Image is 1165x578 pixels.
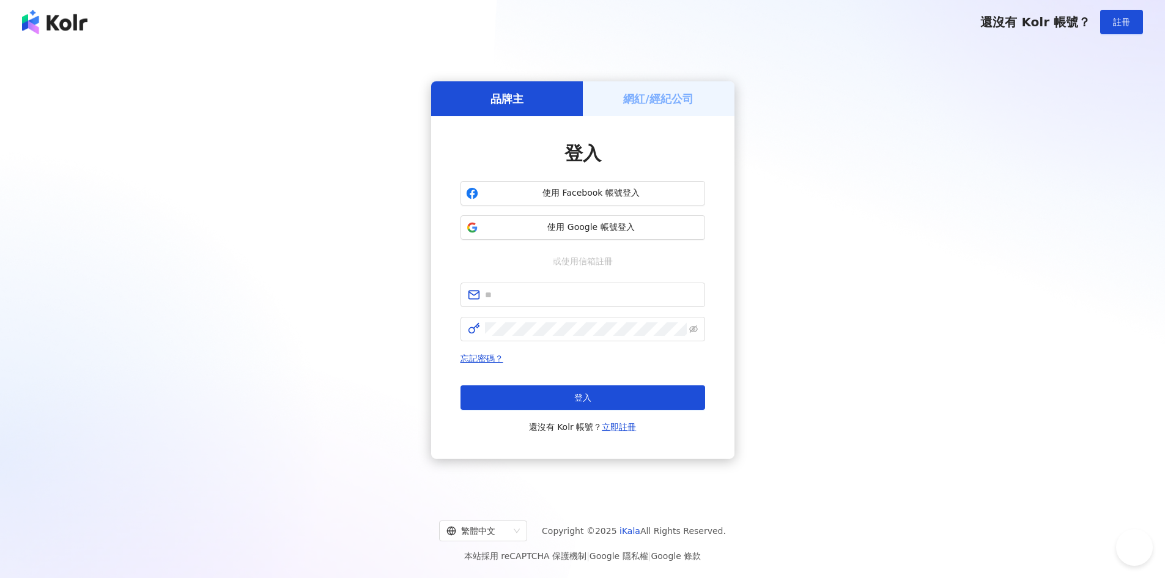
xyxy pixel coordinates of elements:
[460,215,705,240] button: 使用 Google 帳號登入
[464,549,701,563] span: 本站採用 reCAPTCHA 保護機制
[1100,10,1143,34] button: 註冊
[460,385,705,410] button: 登入
[980,15,1090,29] span: 還沒有 Kolr 帳號？
[460,181,705,206] button: 使用 Facebook 帳號登入
[446,521,509,541] div: 繁體中文
[564,143,601,164] span: 登入
[586,551,590,561] span: |
[619,526,640,536] a: iKala
[1113,17,1130,27] span: 註冊
[574,393,591,402] span: 登入
[590,551,648,561] a: Google 隱私權
[529,420,637,434] span: 還沒有 Kolr 帳號？
[490,91,523,106] h5: 品牌主
[602,422,636,432] a: 立即註冊
[483,187,700,199] span: 使用 Facebook 帳號登入
[483,221,700,234] span: 使用 Google 帳號登入
[544,254,621,268] span: 或使用信箱註冊
[1116,529,1153,566] iframe: Help Scout Beacon - Open
[623,91,693,106] h5: 網紅/經紀公司
[689,325,698,333] span: eye-invisible
[460,354,503,363] a: 忘記密碼？
[542,524,726,538] span: Copyright © 2025 All Rights Reserved.
[22,10,87,34] img: logo
[651,551,701,561] a: Google 條款
[648,551,651,561] span: |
